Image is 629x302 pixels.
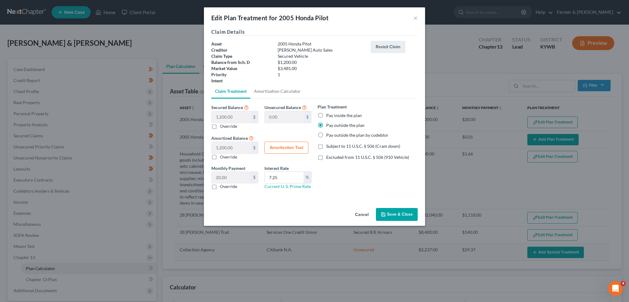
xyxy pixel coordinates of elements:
[265,111,304,123] input: 0.00
[212,142,251,154] input: 0.00
[208,53,275,59] div: Claim Type
[211,84,250,99] a: Claim Treatment
[251,111,258,123] div: $
[211,105,243,110] span: Secured Balance
[251,172,258,183] div: $
[211,28,418,36] h5: Claim Details
[326,112,362,119] label: Pay inside the plan
[326,132,389,138] label: Pay outside the plan by codebtor
[250,84,304,99] a: Amortization Calculator
[608,281,623,296] iframe: Intercom live chat
[326,155,409,160] span: Excluded from 11 U.S.C. § 506 (910 Vehicle)
[376,208,418,221] button: Save & Close
[208,47,275,53] div: Creditor
[275,72,368,78] div: 1
[208,65,275,72] div: Market Value
[251,142,258,154] div: $
[371,41,405,53] button: Revisit Claim
[275,53,368,59] div: Secured Vehicle
[264,184,311,189] a: Current U. S. Prime Rate
[208,59,275,65] div: Balance from Sch. D
[275,47,368,53] div: [PERSON_NAME] Auto Sales
[212,111,251,123] input: 0.00
[264,105,301,110] span: Unsecured Balance
[220,123,237,129] label: Override
[318,104,347,110] label: Plan Treatment
[265,172,303,183] input: 0.00
[621,281,626,286] span: 4
[326,122,365,128] label: Pay outside the plan
[264,142,308,154] button: Amortization Tool
[264,165,289,171] label: Interest Rate
[211,135,248,141] span: Amortized Balance
[208,78,275,84] div: Intent
[208,41,275,47] div: Asset
[275,41,368,47] div: 2005 Honda Pilot
[211,14,329,22] div: Edit Plan Treatment for 2005 Honda Pilot
[212,172,251,183] input: 0.00
[303,172,311,183] div: %
[208,72,275,78] div: Priority
[275,65,368,72] div: $3,485.00
[350,209,373,221] button: Cancel
[304,111,311,123] div: $
[275,59,368,65] div: $1,200.00
[220,154,237,160] label: Override
[326,143,400,149] span: Subject to 11 U.S.C. § 506 (Cram down)
[211,165,245,171] label: Monthly Payment
[220,183,237,190] label: Override
[413,14,418,22] button: ×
